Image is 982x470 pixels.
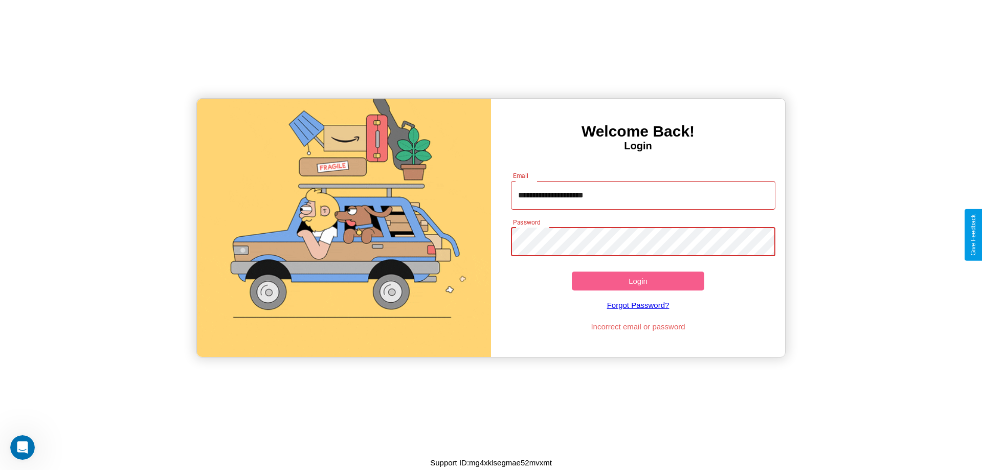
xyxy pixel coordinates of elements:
div: Give Feedback [970,214,977,256]
label: Email [513,171,529,180]
h4: Login [491,140,785,152]
h3: Welcome Back! [491,123,785,140]
a: Forgot Password? [506,290,771,320]
img: gif [197,99,491,357]
iframe: Intercom live chat [10,435,35,460]
label: Password [513,218,540,227]
p: Incorrect email or password [506,320,771,333]
button: Login [572,272,704,290]
p: Support ID: mg4xklsegmae52mvxmt [430,456,552,469]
